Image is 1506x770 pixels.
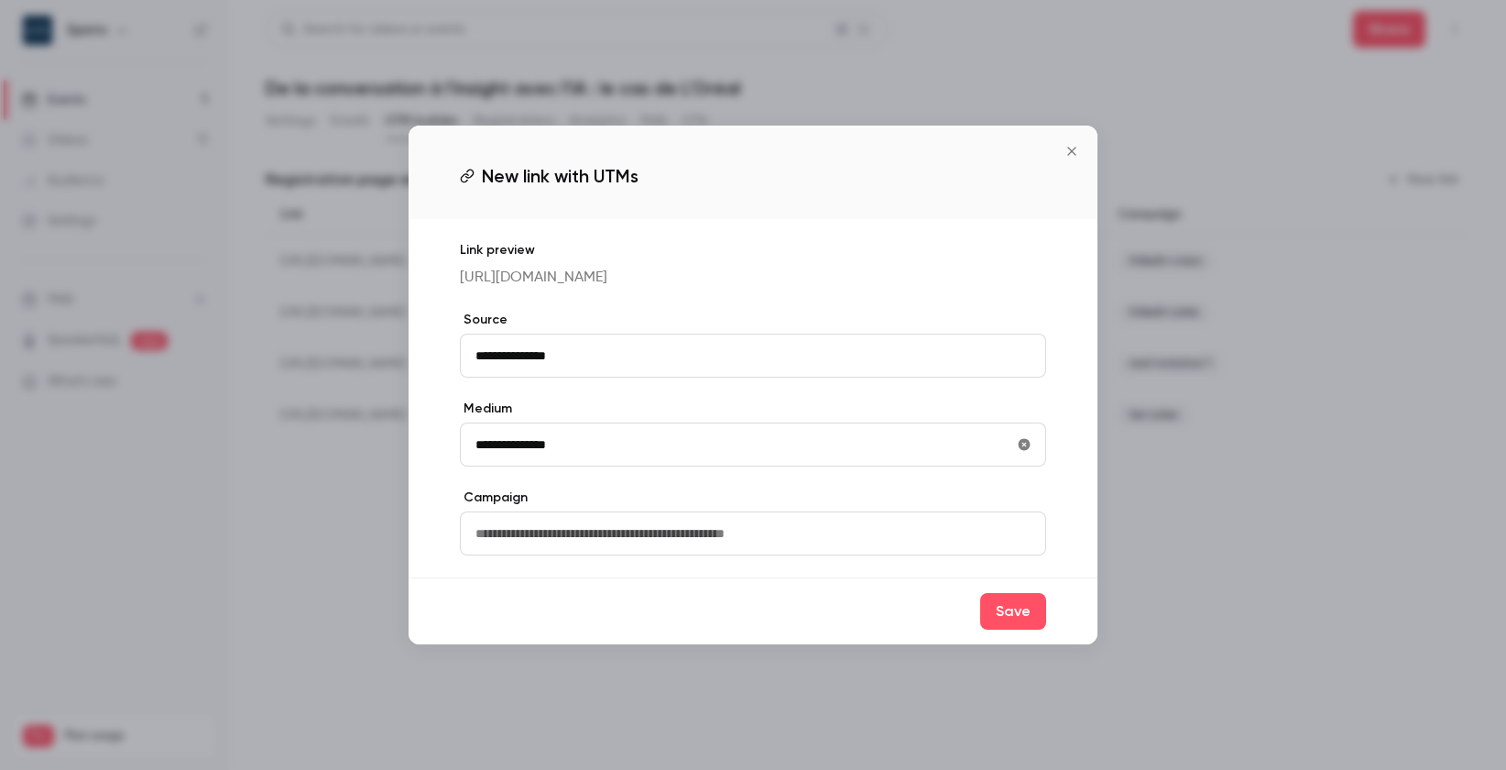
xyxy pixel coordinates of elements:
button: Close [1053,133,1090,170]
label: Medium [460,400,1046,418]
button: Save [980,593,1046,630]
label: Campaign [460,489,1046,507]
p: Link preview [460,241,1046,259]
p: [URL][DOMAIN_NAME] [460,267,1046,289]
span: New link with UTMs [482,162,638,190]
button: utmMedium [1009,430,1039,459]
label: Source [460,311,1046,329]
